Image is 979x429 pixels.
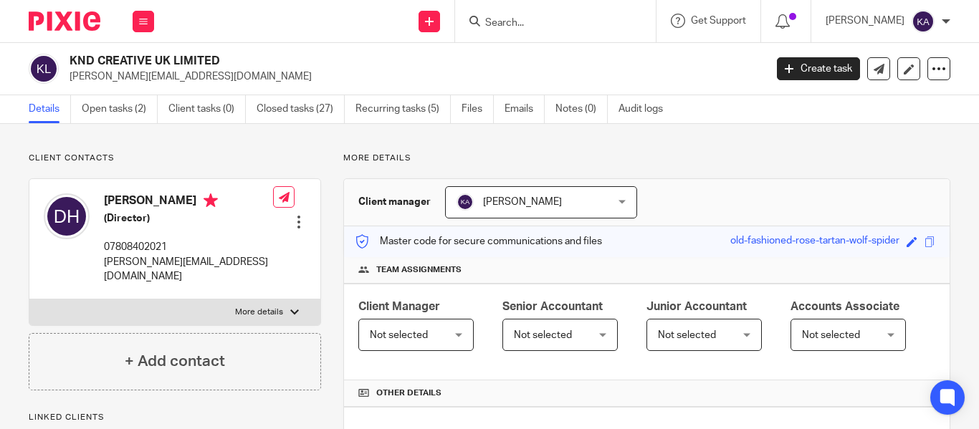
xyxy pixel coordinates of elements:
[70,54,619,69] h2: KND CREATIVE UK LIMITED
[777,57,860,80] a: Create task
[29,11,100,31] img: Pixie
[802,330,860,340] span: Not selected
[555,95,608,123] a: Notes (0)
[355,234,602,249] p: Master code for secure communications and files
[619,95,674,123] a: Audit logs
[235,307,283,318] p: More details
[791,301,899,312] span: Accounts Associate
[646,301,747,312] span: Junior Accountant
[912,10,935,33] img: svg%3E
[730,233,899,250] div: old-fashioned-rose-tartan-wolf-spider
[104,211,273,226] h5: (Director)
[104,255,273,284] p: [PERSON_NAME][EMAIL_ADDRESS][DOMAIN_NAME]
[502,301,603,312] span: Senior Accountant
[462,95,494,123] a: Files
[370,330,428,340] span: Not selected
[29,95,71,123] a: Details
[343,153,950,164] p: More details
[355,95,451,123] a: Recurring tasks (5)
[29,153,321,164] p: Client contacts
[376,387,441,399] span: Other details
[358,301,440,312] span: Client Manager
[257,95,345,123] a: Closed tasks (27)
[826,14,904,28] p: [PERSON_NAME]
[82,95,158,123] a: Open tasks (2)
[70,69,755,84] p: [PERSON_NAME][EMAIL_ADDRESS][DOMAIN_NAME]
[658,330,716,340] span: Not selected
[29,412,321,423] p: Linked clients
[44,193,90,239] img: svg%3E
[168,95,246,123] a: Client tasks (0)
[691,16,746,26] span: Get Support
[514,330,572,340] span: Not selected
[376,264,462,276] span: Team assignments
[104,193,273,211] h4: [PERSON_NAME]
[125,350,225,372] h4: + Add contact
[204,193,218,208] i: Primary
[505,95,545,123] a: Emails
[484,17,613,30] input: Search
[358,195,431,209] h3: Client manager
[104,240,273,254] p: 07808402021
[483,197,562,207] span: [PERSON_NAME]
[457,193,474,211] img: svg%3E
[29,54,59,84] img: svg%3E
